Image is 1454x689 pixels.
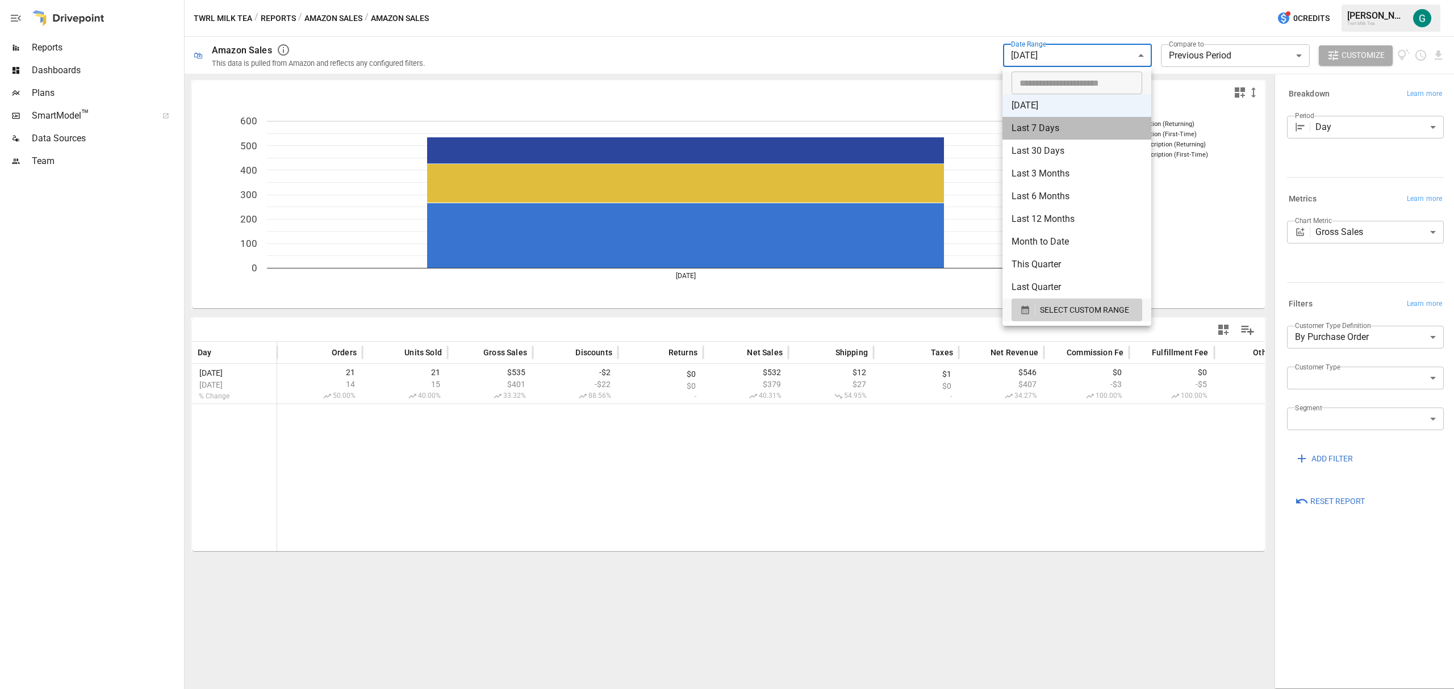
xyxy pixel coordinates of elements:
[1002,185,1151,208] li: Last 6 Months
[1002,253,1151,276] li: This Quarter
[1040,303,1129,317] span: SELECT CUSTOM RANGE
[1002,117,1151,140] li: Last 7 Days
[1002,162,1151,185] li: Last 3 Months
[1002,140,1151,162] li: Last 30 Days
[1012,299,1142,321] button: SELECT CUSTOM RANGE
[1002,230,1151,253] li: Month to Date
[1002,94,1151,117] li: [DATE]
[1002,276,1151,299] li: Last Quarter
[1002,208,1151,230] li: Last 12 Months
